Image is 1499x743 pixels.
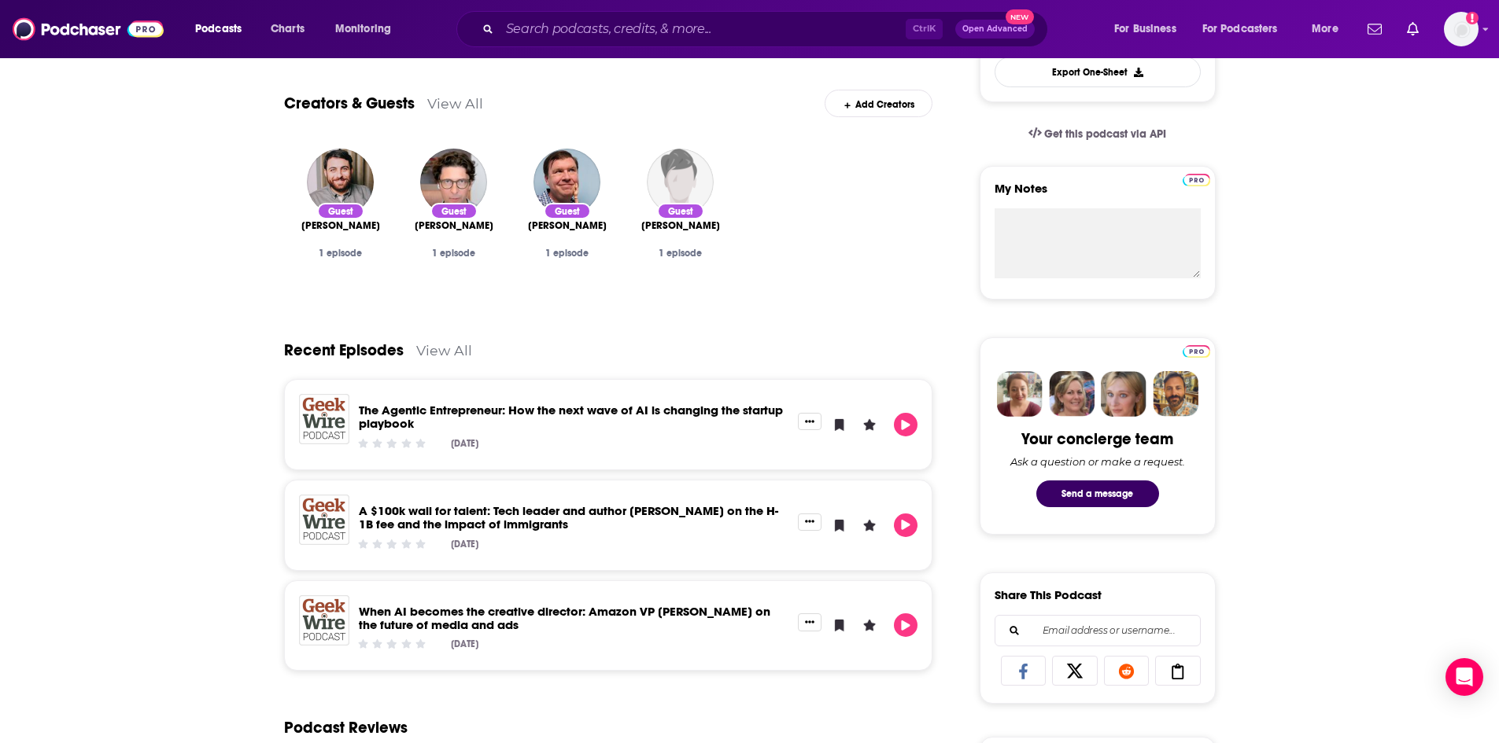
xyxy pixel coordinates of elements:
button: Leave a Rating [858,513,881,537]
div: 1 episode [523,248,611,259]
input: Email address or username... [1008,616,1187,646]
img: Jon Profile [1153,371,1198,417]
img: When AI becomes the creative director: Amazon VP Jay Richman on the future of media and ads [299,595,349,646]
h3: Share This Podcast [995,587,1102,602]
button: Leave a Rating [858,613,881,637]
div: [DATE] [451,638,478,649]
button: Send a message [1036,480,1159,507]
span: [PERSON_NAME] [415,219,493,232]
button: Play [894,413,917,436]
img: Stefan Weitz [420,149,487,215]
label: My Notes [995,181,1201,208]
span: Open Advanced [962,25,1028,33]
button: Leave a Rating [858,413,881,436]
img: Podchaser - Follow, Share and Rate Podcasts [13,14,164,44]
button: Show More Button [798,413,821,430]
button: Show profile menu [1444,12,1479,46]
a: The Agentic Entrepreneur: How the next wave of AI is changing the startup playbook [359,403,783,431]
span: Logged in as nbaderrubenstein [1444,12,1479,46]
span: [PERSON_NAME] [641,219,720,232]
div: Search podcasts, credits, & more... [471,11,1063,47]
a: Share on X/Twitter [1052,656,1098,686]
div: [DATE] [451,539,478,550]
button: Play [894,513,917,537]
button: open menu [324,17,412,42]
span: [PERSON_NAME] [528,219,607,232]
a: David Wahl [528,219,607,232]
a: Get this podcast via API [1016,115,1180,153]
span: [PERSON_NAME] [301,219,380,232]
a: Share on Reddit [1104,656,1150,686]
svg: Add a profile image [1466,12,1479,24]
img: Barbara Profile [1049,371,1095,417]
div: Guest [317,203,364,219]
span: New [1006,9,1034,24]
div: Ask a question or make a request. [1010,455,1185,468]
button: Bookmark Episode [828,513,851,537]
span: Ctrl K [906,19,943,39]
input: Search podcasts, credits, & more... [500,17,906,42]
button: Open AdvancedNew [955,20,1035,39]
div: Community Rating: 0 out of 5 [356,438,427,450]
div: Search followers [995,615,1201,646]
span: More [1312,18,1338,40]
img: David Wahl [534,149,600,215]
a: Charts [260,17,314,42]
a: Pro website [1183,171,1210,186]
img: User Profile [1444,12,1479,46]
img: A $100k wall for talent: Tech leader and author Shirish Nadkarni on the H-1B fee and the impact o... [299,495,349,545]
div: Guest [430,203,478,219]
a: Satya Nadella [647,149,714,215]
div: Open Intercom Messenger [1445,658,1483,696]
span: Get this podcast via API [1044,127,1166,141]
span: For Business [1114,18,1176,40]
div: Guest [657,203,704,219]
a: Pro website [1183,343,1210,358]
h3: Podcast Reviews [284,718,408,737]
button: open menu [184,17,262,42]
span: Charts [271,18,305,40]
a: Brian Reed [301,219,380,232]
a: Share on Facebook [1001,656,1047,686]
button: Play [894,613,917,637]
div: 1 episode [297,248,385,259]
a: A $100k wall for talent: Tech leader and author Shirish Nadkarni on the H-1B fee and the impact o... [359,503,778,532]
div: Add Creators [825,90,932,117]
button: Show More Button [798,513,821,531]
button: Bookmark Episode [828,413,851,436]
span: Podcasts [195,18,242,40]
span: Monitoring [335,18,391,40]
a: Stefan Weitz [415,219,493,232]
a: Creators & Guests [284,94,415,113]
button: Show More Button [798,613,821,631]
a: Satya Nadella [641,219,720,232]
div: Your concierge team [1021,429,1173,449]
div: 1 episode [637,248,725,259]
div: 1 episode [410,248,498,259]
img: Podchaser Pro [1183,174,1210,186]
a: Show notifications dropdown [1401,16,1425,42]
a: View All [427,95,483,112]
div: Community Rating: 0 out of 5 [356,638,427,650]
div: [DATE] [451,438,478,449]
button: Bookmark Episode [828,613,851,637]
a: Recent Episodes [284,340,404,360]
button: open menu [1192,17,1301,42]
a: Copy Link [1155,656,1201,686]
img: Podchaser Pro [1183,345,1210,358]
div: Guest [544,203,591,219]
img: Sydney Profile [997,371,1043,417]
a: View All [416,342,472,359]
img: The Agentic Entrepreneur: How the next wave of AI is changing the startup playbook [299,394,349,444]
a: Show notifications dropdown [1361,16,1388,42]
img: Brian Reed [307,149,374,215]
button: open menu [1103,17,1196,42]
div: Community Rating: 0 out of 5 [356,538,427,550]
